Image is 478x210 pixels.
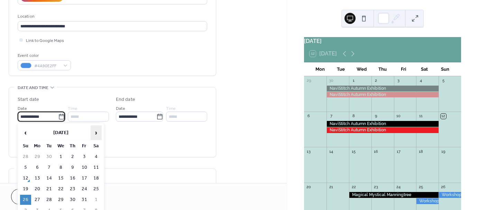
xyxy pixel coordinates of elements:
div: 24 [396,185,401,190]
div: Thu [372,62,393,76]
span: › [91,126,101,140]
div: 10 [396,114,401,119]
div: Wed [351,62,372,76]
div: NaviStitch Autumn Exhibition [327,127,439,133]
td: 11 [91,163,102,173]
td: 20 [32,184,43,194]
td: 26 [20,195,31,205]
div: 8 [351,114,356,119]
div: 18 [418,149,423,154]
span: Date and time [18,84,48,91]
div: Location [18,13,206,20]
span: Date [18,105,27,112]
div: 3 [396,78,401,84]
td: 9 [67,163,78,173]
div: Fri [393,62,414,76]
div: 26 [441,185,446,190]
td: 7 [44,163,55,173]
div: Event color [18,52,70,59]
div: 17 [396,149,401,154]
div: 30 [329,78,334,84]
div: 29 [306,78,311,84]
div: 11 [418,114,423,119]
span: Link to Google Maps [26,37,64,44]
th: Mo [32,141,43,151]
td: 29 [55,195,66,205]
div: 16 [374,149,379,154]
th: We [55,141,66,151]
div: 7 [329,114,334,119]
th: [DATE] [32,125,90,140]
div: Sun [435,62,456,76]
div: 14 [329,149,334,154]
th: Tu [44,141,55,151]
td: 25 [91,184,102,194]
td: 2 [67,152,78,162]
td: 30 [44,152,55,162]
div: [DATE] [304,37,461,45]
div: 20 [306,185,311,190]
div: NaviStitch Autumn Exhibition [327,86,439,91]
td: 27 [32,195,43,205]
td: 23 [67,184,78,194]
div: 23 [374,185,379,190]
div: 25 [418,185,423,190]
td: 30 [67,195,78,205]
div: Workshop - The Art of Paper Embroidery - Botanical - 10-3 [416,198,439,204]
div: 12 [441,114,446,119]
div: 22 [351,185,356,190]
td: 10 [79,163,90,173]
td: 4 [91,152,102,162]
td: 28 [44,195,55,205]
div: 2 [374,78,379,84]
span: #4A90E2FF [34,62,60,70]
td: 31 [79,195,90,205]
td: 8 [55,163,66,173]
td: 1 [55,152,66,162]
div: 6 [306,114,311,119]
div: Tue [330,62,351,76]
span: Time [68,105,77,112]
td: 29 [32,152,43,162]
div: Workshop - The Art of Paper Embroidery -Coastal - 10-3 [439,192,461,198]
td: 12 [20,173,31,183]
td: 18 [91,173,102,183]
th: Fr [79,141,90,151]
div: Magical Mystical Manningtree [349,192,439,198]
div: 19 [441,149,446,154]
div: NaviStitch Autumn Exhibition [327,121,439,127]
button: Cancel [11,189,54,204]
td: 19 [20,184,31,194]
th: Th [67,141,78,151]
td: 17 [79,173,90,183]
span: Date [116,105,125,112]
td: 14 [44,173,55,183]
td: 13 [32,173,43,183]
td: 6 [32,163,43,173]
div: 21 [329,185,334,190]
td: 28 [20,152,31,162]
div: End date [116,96,135,103]
div: 1 [351,78,356,84]
td: 22 [55,184,66,194]
div: Sat [414,62,434,76]
div: 4 [418,78,423,84]
div: NaviStitch Autumn Exhibition [327,92,439,98]
div: 9 [374,114,379,119]
th: Sa [91,141,102,151]
td: 3 [79,152,90,162]
td: 24 [79,184,90,194]
div: 15 [351,149,356,154]
div: 13 [306,149,311,154]
td: 15 [55,173,66,183]
td: 5 [20,163,31,173]
th: Su [20,141,31,151]
span: Time [166,105,176,112]
div: 5 [441,78,446,84]
td: 1 [91,195,102,205]
span: ‹ [20,126,31,140]
td: 21 [44,184,55,194]
td: 16 [67,173,78,183]
div: Mon [310,62,330,76]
